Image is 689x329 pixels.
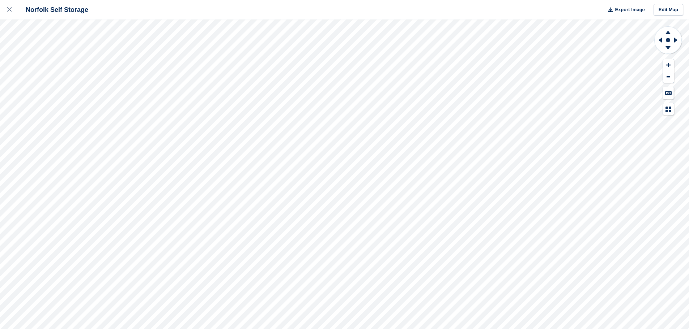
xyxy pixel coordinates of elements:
[604,4,645,16] button: Export Image
[663,71,674,83] button: Zoom Out
[663,87,674,99] button: Keyboard Shortcuts
[663,103,674,115] button: Map Legend
[654,4,683,16] a: Edit Map
[615,6,645,13] span: Export Image
[663,59,674,71] button: Zoom In
[19,5,88,14] div: Norfolk Self Storage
